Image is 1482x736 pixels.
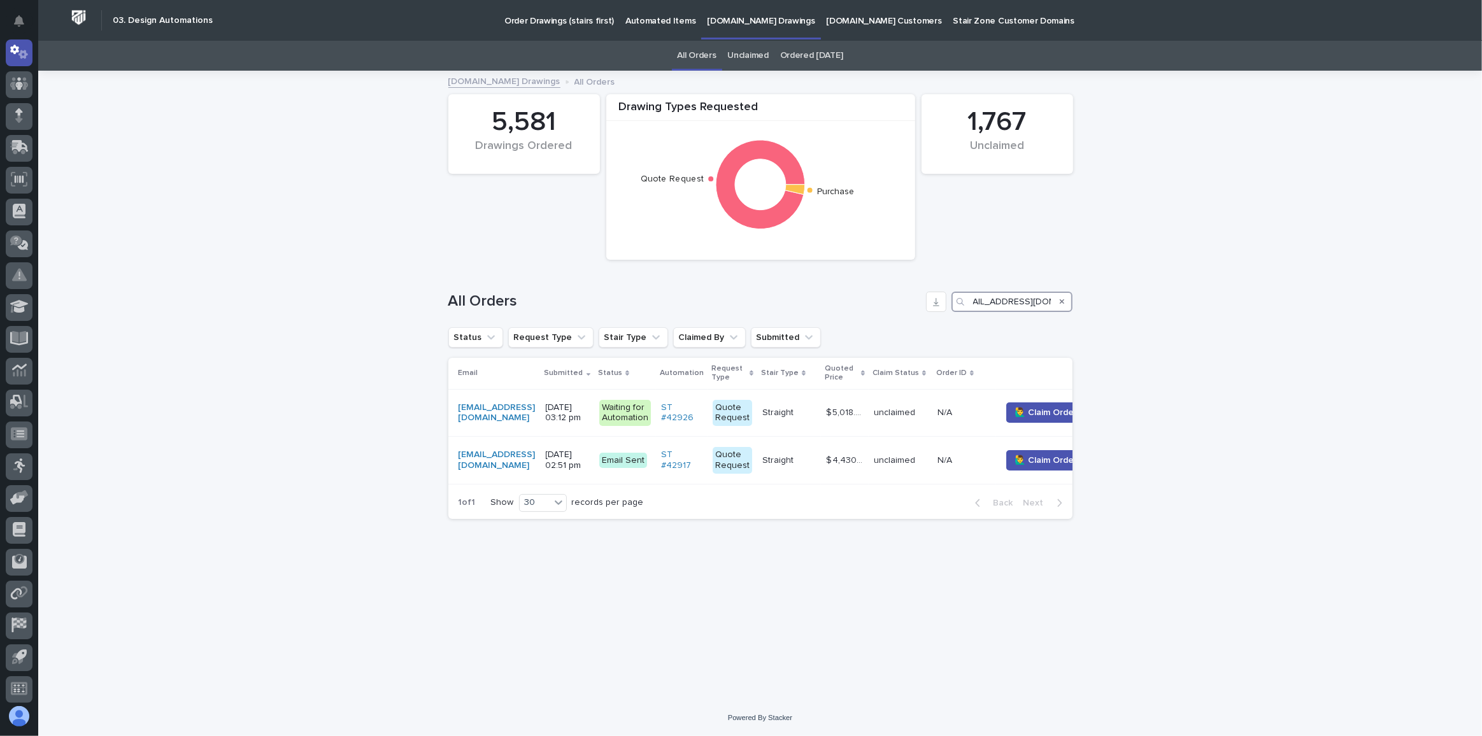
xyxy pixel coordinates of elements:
[459,402,536,424] a: [EMAIL_ADDRESS][DOMAIN_NAME]
[448,327,503,348] button: Status
[1023,499,1051,507] span: Next
[546,449,589,471] p: [DATE] 02:51 pm
[598,366,622,380] p: Status
[762,453,796,466] p: Straight
[873,366,919,380] p: Claim Status
[780,41,843,71] a: Ordered [DATE]
[751,327,821,348] button: Submitted
[1018,497,1072,509] button: Next
[599,327,668,348] button: Stair Type
[943,139,1051,166] div: Unclaimed
[448,73,560,88] a: [DOMAIN_NAME] Drawings
[448,389,1106,437] tr: [EMAIL_ADDRESS][DOMAIN_NAME] [DATE] 03:12 pmWaiting for AutomationST #42926 Quote RequestStraight...
[728,41,769,71] a: Unclaimed
[660,366,704,380] p: Automation
[113,15,213,26] h2: 03. Design Automations
[713,400,752,427] div: Quote Request
[937,405,955,418] p: N/A
[825,362,858,385] p: Quoted Price
[67,6,90,29] img: Workspace Logo
[1006,402,1085,423] button: 🙋‍♂️ Claim Order
[965,497,1018,509] button: Back
[470,106,578,138] div: 5,581
[448,292,921,311] h1: All Orders
[6,8,32,34] button: Notifications
[678,41,716,71] a: All Orders
[762,405,796,418] p: Straight
[937,453,955,466] p: N/A
[491,497,514,508] p: Show
[936,366,967,380] p: Order ID
[508,327,594,348] button: Request Type
[817,188,855,197] text: Purchase
[459,449,536,471] a: [EMAIL_ADDRESS][DOMAIN_NAME]
[641,174,704,183] text: Quote Request
[874,455,927,466] p: unclaimed
[448,487,486,518] p: 1 of 1
[1015,454,1077,467] span: 🙋‍♂️ Claim Order
[1015,406,1077,419] span: 🙋‍♂️ Claim Order
[6,703,32,730] button: users-avatar
[470,139,578,166] div: Drawings Ordered
[520,496,550,509] div: 30
[673,327,746,348] button: Claimed By
[459,366,478,380] p: Email
[572,497,644,508] p: records per page
[574,74,615,88] p: All Orders
[951,292,1072,312] input: Search
[1006,450,1085,471] button: 🙋‍♂️ Claim Order
[448,437,1106,485] tr: [EMAIL_ADDRESS][DOMAIN_NAME] [DATE] 02:51 pmEmail SentST #42917 Quote RequestStraightStraight $ 4...
[661,402,702,424] a: ST #42926
[943,106,1051,138] div: 1,767
[826,453,866,466] p: $ 4,430.00
[711,362,746,385] p: Request Type
[546,402,589,424] p: [DATE] 03:12 pm
[599,453,647,469] div: Email Sent
[986,499,1013,507] span: Back
[761,366,799,380] p: Stair Type
[599,400,651,427] div: Waiting for Automation
[16,15,32,36] div: Notifications
[728,714,792,721] a: Powered By Stacker
[545,366,583,380] p: Submitted
[606,101,915,122] div: Drawing Types Requested
[713,447,752,474] div: Quote Request
[874,407,927,418] p: unclaimed
[661,449,702,471] a: ST #42917
[826,405,866,418] p: $ 5,018.00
